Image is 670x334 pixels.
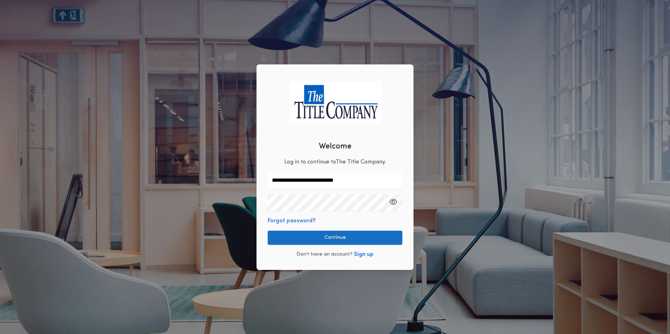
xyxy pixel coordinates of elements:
[268,217,316,225] button: Forgot password?
[268,231,402,245] button: Continue
[289,81,381,124] img: logo
[296,251,353,258] p: Don't have an account?
[284,158,386,166] p: Log in to continue to The Title Company .
[319,141,351,152] h2: Welcome
[354,250,374,259] button: Sign up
